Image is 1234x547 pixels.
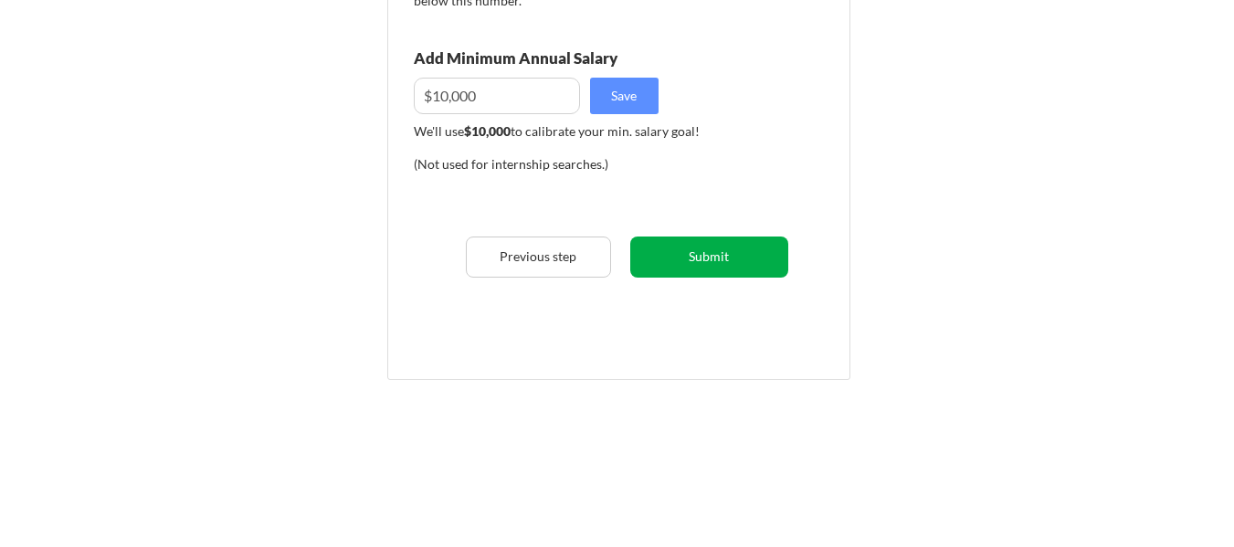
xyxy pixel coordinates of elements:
button: Submit [630,237,788,278]
div: We'll use to calibrate your min. salary goal! [414,122,783,141]
input: E.g. $100,000 [414,78,580,114]
div: Add Minimum Annual Salary [414,50,699,66]
button: Previous step [466,237,611,278]
div: (Not used for internship searches.) [414,155,661,174]
strong: $10,000 [464,123,511,139]
button: Save [590,78,659,114]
